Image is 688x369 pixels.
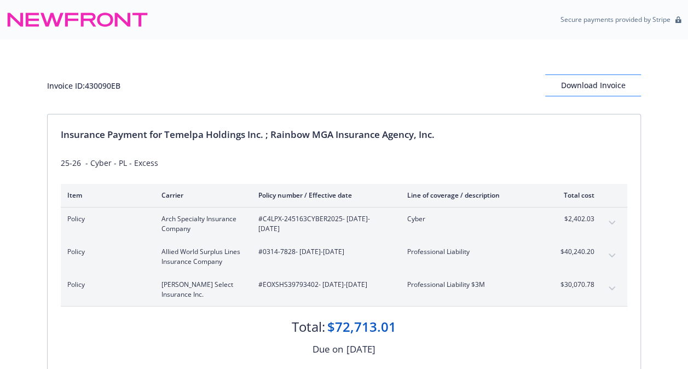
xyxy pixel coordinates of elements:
div: Insurance Payment for Temelpa Holdings Inc. ; Rainbow MGA Insurance Agency, Inc. [61,128,627,142]
span: [PERSON_NAME] Select Insurance Inc. [161,280,241,299]
span: #EOXSHS39793402 - [DATE]-[DATE] [258,280,390,290]
div: $72,713.01 [327,318,396,336]
span: $30,070.78 [553,280,594,290]
span: Cyber [407,214,536,224]
span: $2,402.03 [553,214,594,224]
span: Allied World Surplus Lines Insurance Company [161,247,241,267]
span: Arch Specialty Insurance Company [161,214,241,234]
span: Policy [67,280,144,290]
p: Secure payments provided by Stripe [560,15,670,24]
div: Due on [313,342,343,356]
span: Professional Liability $3M [407,280,536,290]
div: Total cost [553,191,594,200]
button: expand content [603,247,621,264]
div: Policy[PERSON_NAME] Select Insurance Inc.#EOXSHS39793402- [DATE]-[DATE]Professional Liability $3M... [61,273,627,306]
span: Professional Liability [407,247,536,257]
div: 25-26 - Cyber - PL - Excess [61,157,627,169]
span: #C4LPX-245163CYBER2025 - [DATE]-[DATE] [258,214,390,234]
div: PolicyAllied World Surplus Lines Insurance Company#0314-7828- [DATE]-[DATE]Professional Liability... [61,240,627,273]
span: Policy [67,214,144,224]
div: Item [67,191,144,200]
span: Policy [67,247,144,257]
span: $40,240.20 [553,247,594,257]
div: Policy number / Effective date [258,191,390,200]
div: Download Invoice [545,75,641,96]
div: Total: [292,318,325,336]
button: expand content [603,214,621,232]
div: PolicyArch Specialty Insurance Company#C4LPX-245163CYBER2025- [DATE]-[DATE]Cyber$2,402.03expand c... [61,207,627,240]
button: expand content [603,280,621,297]
div: Carrier [161,191,241,200]
div: Invoice ID: 430090EB [47,80,120,91]
span: #0314-7828 - [DATE]-[DATE] [258,247,390,257]
div: [DATE] [346,342,375,356]
div: Line of coverage / description [407,191,536,200]
button: Download Invoice [545,74,641,96]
